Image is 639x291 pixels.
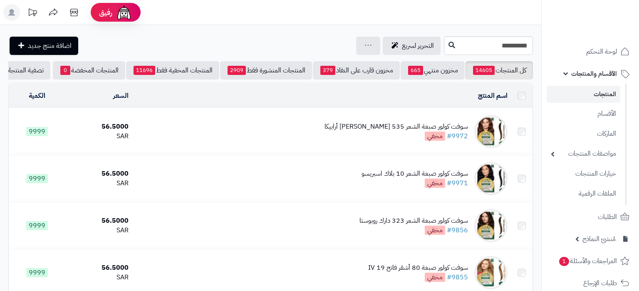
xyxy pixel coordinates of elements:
[359,216,468,226] div: سوفت كولور صبغة الشعر 323 دارك روبوستا
[10,37,78,55] a: اضافة منتج جديد
[547,42,634,62] a: لوحة التحكم
[571,68,617,80] span: الأقسام والمنتجات
[582,233,616,245] span: مُنشئ النماذج
[425,132,445,141] span: مخفي
[68,263,129,273] div: 56.5000
[116,4,132,21] img: ai-face.png
[447,178,468,188] a: #9971
[26,268,48,277] span: 9999
[598,211,617,223] span: الطلبات
[22,4,43,23] a: تحديثات المنصة
[228,66,246,75] span: 2909
[547,145,620,163] a: مواصفات المنتجات
[60,66,70,75] span: 0
[26,174,48,183] span: 9999
[425,273,445,282] span: مخفي
[547,105,620,123] a: الأقسام
[68,273,129,282] div: SAR
[126,61,219,80] a: المنتجات المخفية فقط11696
[408,66,423,75] span: 665
[99,7,112,17] span: رفيق
[478,91,508,101] a: اسم المنتج
[425,226,445,235] span: مخفي
[474,256,508,289] img: سوفت كولور صبغة 80 أشقر فاتح 19 IV
[425,179,445,188] span: مخفي
[547,86,620,103] a: المنتجات
[26,127,48,136] span: 9999
[558,255,617,267] span: المراجعات والأسئلة
[547,251,634,271] a: المراجعات والأسئلة1
[466,61,533,80] a: كل المنتجات14605
[473,66,495,75] span: 14605
[383,37,441,55] a: التحرير لسريع
[401,61,465,80] a: مخزون منتهي665
[324,122,468,132] div: سوفت كولور صبغة الشعر 535 [PERSON_NAME] أرابيكا
[474,115,508,148] img: سوفت كولور صبغة الشعر 535 براون أرابيكا
[68,216,129,226] div: 56.5000
[583,277,617,289] span: طلبات الإرجاع
[547,185,620,203] a: الملفات الرقمية
[26,221,48,230] span: 9999
[28,41,72,51] span: اضافة منتج جديد
[368,263,468,273] div: سوفت كولور صبغة 80 أشقر فاتح 19 IV
[547,165,620,183] a: خيارات المنتجات
[447,131,468,141] a: #9972
[53,61,125,80] a: المنتجات المخفضة0
[29,91,45,101] a: الكمية
[582,6,631,24] img: logo-2.png
[68,226,129,235] div: SAR
[586,46,617,57] span: لوحة التحكم
[113,91,129,101] a: السعر
[68,169,129,179] div: 56.5000
[474,209,508,242] img: سوفت كولور صبغة الشعر 323 دارك روبوستا
[313,61,400,80] a: مخزون قارب على النفاذ379
[320,66,335,75] span: 379
[68,132,129,141] div: SAR
[447,225,468,235] a: #9856
[402,41,434,51] span: التحرير لسريع
[4,65,44,75] span: تصفية المنتجات
[68,122,129,132] div: 56.5000
[68,179,129,188] div: SAR
[134,66,155,75] span: 11696
[547,125,620,143] a: الماركات
[362,169,468,179] div: سوفت كولور صبغة الشعر 10 بلاك اسبريسو
[474,162,508,195] img: سوفت كولور صبغة الشعر 10 بلاك اسبريسو
[559,256,570,266] span: 1
[547,207,634,227] a: الطلبات
[447,272,468,282] a: #9855
[220,61,312,80] a: المنتجات المنشورة فقط2909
